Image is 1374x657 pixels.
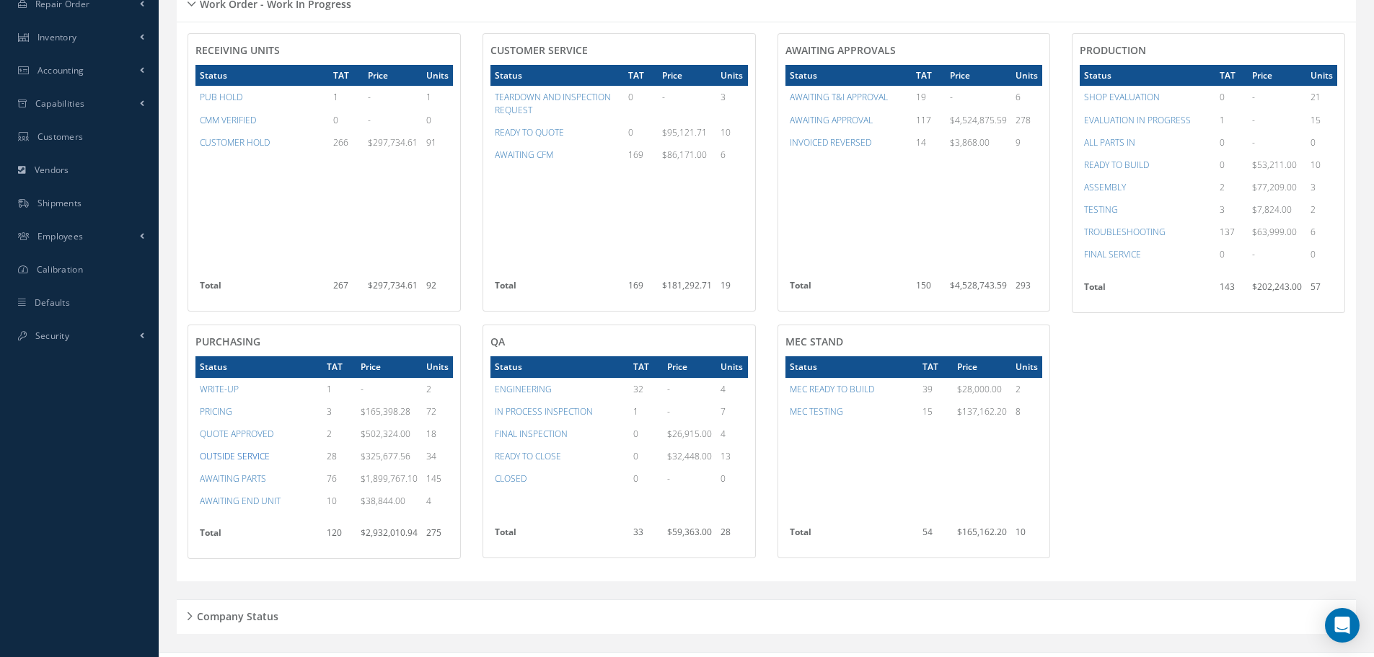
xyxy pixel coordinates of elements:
div: Open Intercom Messenger [1325,608,1360,643]
h4: QA [490,336,748,348]
td: 7 [716,400,747,423]
th: Price [356,356,422,377]
td: 15 [918,400,953,423]
td: 6 [1011,86,1042,108]
span: Calibration [37,263,83,275]
a: WRITE-UP [200,383,239,395]
span: Inventory [38,31,77,43]
td: 10 [322,490,356,512]
td: 0 [716,467,747,490]
a: EVALUATION IN PROGRESS [1084,114,1191,126]
th: Units [422,356,453,377]
span: Accounting [38,64,84,76]
td: 6 [716,144,747,166]
th: Status [195,356,322,377]
span: Vendors [35,164,69,176]
span: - [667,405,670,418]
td: 2 [1306,198,1337,221]
td: 145 [422,467,453,490]
td: 266 [329,131,364,154]
a: SHOP EVALUATION [1084,91,1160,103]
span: $1,899,767.10 [361,472,418,485]
td: 2 [322,423,356,445]
td: 10 [1011,521,1042,550]
td: 267 [329,275,364,304]
a: READY TO QUOTE [495,126,564,138]
a: AWAITING END UNIT [200,495,281,507]
td: 9 [1011,131,1042,154]
span: Capabilities [35,97,85,110]
span: - [950,91,953,103]
th: TAT [629,356,664,377]
th: Status [1080,65,1215,86]
td: 92 [422,275,453,304]
td: 0 [1215,131,1248,154]
th: Status [490,356,629,377]
td: 54 [918,521,953,550]
a: AWAITING APPROVAL [790,114,873,126]
span: $38,844.00 [361,495,405,507]
th: Price [663,356,716,377]
h4: PURCHASING [195,336,453,348]
span: $59,363.00 [667,526,712,538]
span: $4,524,875.59 [950,114,1007,126]
a: CLOSED [495,472,527,485]
th: TAT [1215,65,1248,86]
a: AWAITING PARTS [200,472,266,485]
span: $4,528,743.59 [950,279,1007,291]
span: $325,677.56 [361,450,410,462]
a: QUOTE APPROVED [200,428,273,440]
span: - [368,91,371,103]
a: MEC READY TO BUILD [790,383,874,395]
a: TEARDOWN AND INSPECTION REQUEST [495,91,611,115]
th: Price [1248,65,1306,86]
span: Shipments [38,197,82,209]
th: Price [953,356,1011,377]
td: 32 [629,378,664,400]
td: 0 [1215,86,1248,108]
td: 150 [912,275,946,304]
span: $165,398.28 [361,405,410,418]
td: 1 [322,378,356,400]
a: OUTSIDE SERVICE [200,450,270,462]
span: $3,868.00 [950,136,990,149]
span: $502,324.00 [361,428,410,440]
span: $181,292.71 [662,279,712,291]
th: Total [195,522,322,551]
td: 2 [422,378,453,400]
th: TAT [329,65,364,86]
td: 2 [1215,176,1248,198]
a: INVOICED REVERSED [790,136,871,149]
td: 120 [322,522,356,551]
th: TAT [624,65,659,86]
td: 19 [912,86,946,108]
h4: RECEIVING UNITS [195,45,453,57]
td: 14 [912,131,946,154]
th: Price [946,65,1011,86]
td: 0 [422,109,453,131]
a: MEC TESTING [790,405,843,418]
td: 39 [918,378,953,400]
a: CMM VERIFIED [200,114,256,126]
th: Status [490,65,624,86]
td: 10 [716,121,747,144]
a: READY TO CLOSE [495,450,561,462]
td: 13 [716,445,747,467]
td: 1 [422,86,453,108]
th: Units [716,65,747,86]
span: $26,915.00 [667,428,712,440]
td: 275 [422,522,453,551]
td: 4 [422,490,453,512]
span: $7,824.00 [1252,203,1292,216]
td: 0 [1215,243,1248,265]
td: 137 [1215,221,1248,243]
td: 0 [629,423,664,445]
td: 0 [1215,154,1248,176]
th: Total [1080,276,1215,305]
td: 6 [1306,221,1337,243]
a: ALL PARTS IN [1084,136,1135,149]
th: TAT [918,356,953,377]
td: 143 [1215,276,1248,305]
span: Customers [38,131,84,143]
td: 1 [329,86,364,108]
